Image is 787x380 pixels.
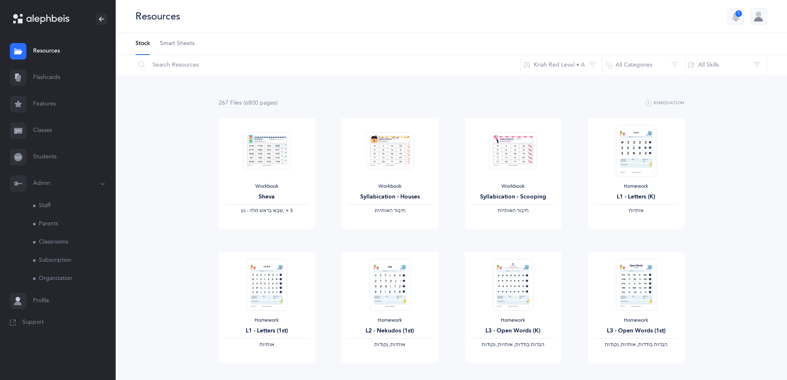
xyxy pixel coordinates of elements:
[225,208,309,214] div: ‪, + 3‬
[225,183,309,190] div: Workbook
[616,259,656,311] img: Homework_L3_OpenWords_O_Red_EN_thumbnail_1731217670.png
[374,342,405,347] span: ‫אותיות, נקודות‬
[616,125,656,177] img: Homework_L1_Letters_R_EN_thumbnail_1731214661.png
[160,40,195,48] span: Smart Sheets
[136,10,180,23] div: Resources
[594,183,678,190] div: Homework
[728,8,744,25] button: 1
[246,259,287,311] img: Homework_L1_Letters_O_Red_EN_thumbnail_1731215195.png
[471,193,555,201] div: Syllabication - Scooping
[33,215,116,233] a: Parents
[594,193,678,201] div: L1 - Letters (K)
[348,317,432,324] div: Homework
[685,55,767,75] button: All Skills
[33,251,116,270] a: Subscription
[471,327,555,335] div: L3 - Open Words (K)
[369,259,410,311] img: Homework_L2_Nekudos_R_EN_1_thumbnail_1731617499.png
[243,132,290,170] img: Sheva-Workbook-Red_EN_thumbnail_1754012358.png
[471,317,555,324] div: Homework
[735,10,742,17] div: 1
[22,318,44,327] span: Support
[225,193,309,201] div: Sheva
[273,100,276,106] span: s
[602,55,685,75] button: All Categories
[241,208,283,213] span: ‫שבא בראש מלה - נע‬
[225,317,309,324] div: Homework
[375,208,405,213] span: ‫חיבור האותיות‬
[219,100,242,106] span: 267 File
[746,339,777,370] iframe: Drift Widget Chat Controller
[225,327,309,335] div: L1 - Letters (1st)
[135,55,521,75] input: Search Resources
[489,132,537,170] img: Syllabication-Workbook-Level-1-EN_Red_Scooping_thumbnail_1741114434.png
[348,327,432,335] div: L2 - Nekudos (1st)
[366,132,414,170] img: Syllabication-Workbook-Level-1-EN_Red_Houses_thumbnail_1741114032.png
[482,342,544,347] span: ‫הברות בודדות, אותיות, נקודות‬
[259,342,274,347] span: ‫אותיות‬
[239,100,242,106] span: s
[594,327,678,335] div: L3 - Open Words (1st)
[498,208,528,213] span: ‫חיבור האותיות‬
[243,100,278,106] span: (6800 page )
[348,193,432,201] div: Syllabication - Houses
[645,98,685,108] button: Remediation
[348,183,432,190] div: Workbook
[33,270,116,288] a: Organization
[492,259,533,311] img: Homework_L3_OpenWords_R_EN_thumbnail_1731229486.png
[605,342,667,347] span: ‫הברות בודדות, אותיות, נקודות‬
[520,55,603,75] button: Kriah Red Level • A
[629,208,644,213] span: ‫אותיות‬
[33,197,116,215] a: Staff
[594,317,678,324] div: Homework
[33,233,116,251] a: Classrooms
[471,183,555,190] div: Workbook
